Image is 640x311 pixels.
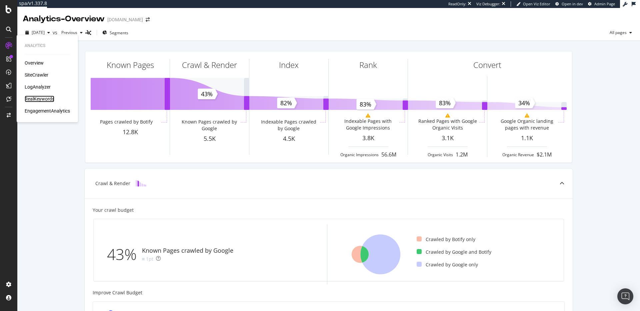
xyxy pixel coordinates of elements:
div: Analytics - Overview [23,13,105,25]
div: 43% [107,243,142,265]
div: Indexable Pages crawled by Google [259,119,318,132]
div: 4.5K [249,135,328,143]
button: [DATE] [23,27,53,38]
span: Open in dev [562,1,583,6]
div: Known Pages crawled by Google [179,119,239,132]
div: 5.5K [170,135,249,143]
div: Viz Debugger: [476,1,500,7]
div: 56.6M [381,151,396,158]
div: Indexable Pages with Google Impressions [338,118,398,131]
div: 12.8K [91,128,170,137]
a: Admin Page [588,1,615,7]
span: All pages [607,30,627,35]
div: Organic Impressions [340,152,379,157]
div: Crawled by Google only [417,261,478,268]
a: EngagementAnalytics [25,108,70,114]
div: arrow-right-arrow-left [146,17,150,22]
span: Segments [110,30,128,36]
div: Crawl & Render [95,180,130,187]
div: Your crawl budget [93,207,134,213]
button: All pages [607,27,635,38]
div: Improve Crawl Budget [93,289,565,296]
div: Known Pages [107,59,154,71]
a: RealKeywords [25,96,54,102]
a: SiteCrawler [25,72,48,78]
div: Open Intercom Messenger [617,288,633,304]
img: block-icon [136,180,146,186]
a: LogAnalyzer [25,84,51,90]
div: Pages crawled by Botify [100,119,153,125]
a: Overview [25,60,44,66]
div: Crawled by Google and Botify [417,249,491,255]
div: Known Pages crawled by Google [142,246,233,255]
div: Crawl & Render [182,59,237,71]
div: ReadOnly: [448,1,466,7]
a: Open Viz Editor [516,1,550,7]
button: Segments [100,27,131,38]
span: 2025 Aug. 29th [32,30,45,35]
div: Index [279,59,299,71]
span: Open Viz Editor [523,1,550,6]
div: Rank [359,59,377,71]
button: Previous [59,27,85,38]
a: Open in dev [555,1,583,7]
span: Previous [59,30,77,35]
div: Crawled by Botify only [417,236,475,243]
div: [DOMAIN_NAME] [107,16,143,23]
span: vs [53,29,59,36]
div: 1pt [146,256,153,262]
div: Analytics [25,43,70,49]
div: 3.8K [329,134,408,143]
img: Equal [142,258,145,260]
span: Admin Page [594,1,615,6]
